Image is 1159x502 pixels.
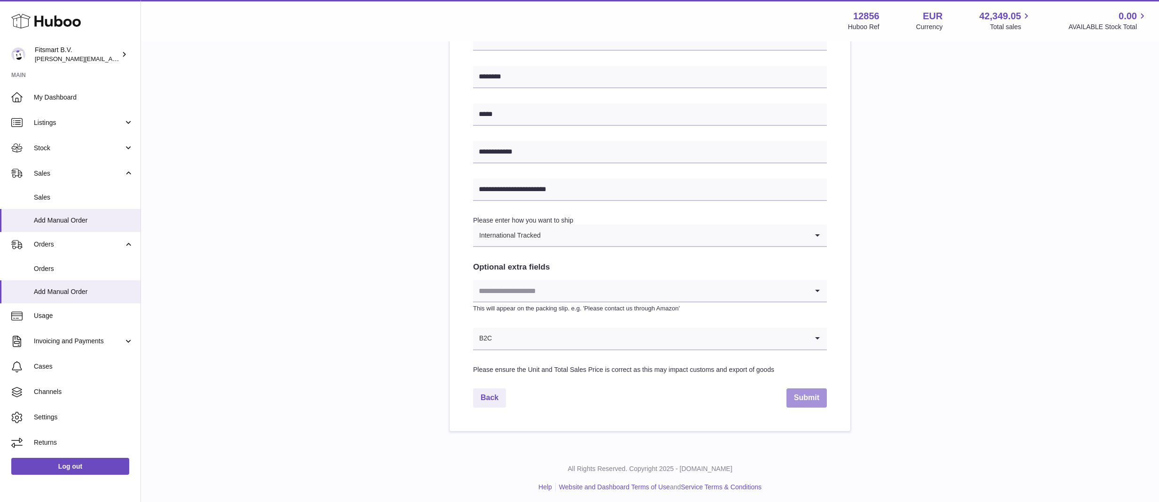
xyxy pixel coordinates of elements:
div: Search for option [473,224,827,247]
strong: 12856 [853,10,879,23]
a: Back [473,388,506,408]
span: Usage [34,311,133,320]
button: Submit [786,388,827,408]
input: Search for option [492,328,808,349]
span: Sales [34,169,124,178]
span: Channels [34,387,133,396]
span: Orders [34,240,124,249]
div: Currency [916,23,943,31]
span: Listings [34,118,124,127]
span: Cases [34,362,133,371]
span: Orders [34,264,133,273]
div: Please ensure the Unit and Total Sales Price is correct as this may impact customs and export of ... [473,365,827,374]
span: Stock [34,144,124,153]
a: Service Terms & Conditions [681,483,762,491]
label: Please enter how you want to ship [473,216,573,224]
span: International Tracked [473,224,541,246]
div: Search for option [473,328,827,350]
span: [PERSON_NAME][EMAIL_ADDRESS][DOMAIN_NAME] [35,55,188,62]
input: Search for option [541,224,808,246]
a: Log out [11,458,129,475]
span: AVAILABLE Stock Total [1068,23,1148,31]
span: Settings [34,413,133,422]
span: Add Manual Order [34,287,133,296]
a: Help [538,483,552,491]
div: Search for option [473,280,827,302]
a: Website and Dashboard Terms of Use [559,483,670,491]
a: 0.00 AVAILABLE Stock Total [1068,10,1148,31]
img: jonathan@leaderoo.com [11,47,25,62]
a: 42,349.05 Total sales [979,10,1032,31]
span: Sales [34,193,133,202]
span: Invoicing and Payments [34,337,124,346]
input: Search for option [473,280,808,301]
p: All Rights Reserved. Copyright 2025 - [DOMAIN_NAME] [148,464,1151,473]
div: Huboo Ref [848,23,879,31]
span: Add Manual Order [34,216,133,225]
strong: EUR [923,10,942,23]
li: and [556,483,762,492]
span: My Dashboard [34,93,133,102]
span: Total sales [990,23,1032,31]
span: 0.00 [1119,10,1137,23]
div: Fitsmart B.V. [35,46,119,63]
span: Returns [34,438,133,447]
p: This will appear on the packing slip. e.g. 'Please contact us through Amazon' [473,304,827,313]
h2: Optional extra fields [473,262,827,273]
span: B2C [473,328,492,349]
span: 42,349.05 [979,10,1021,23]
